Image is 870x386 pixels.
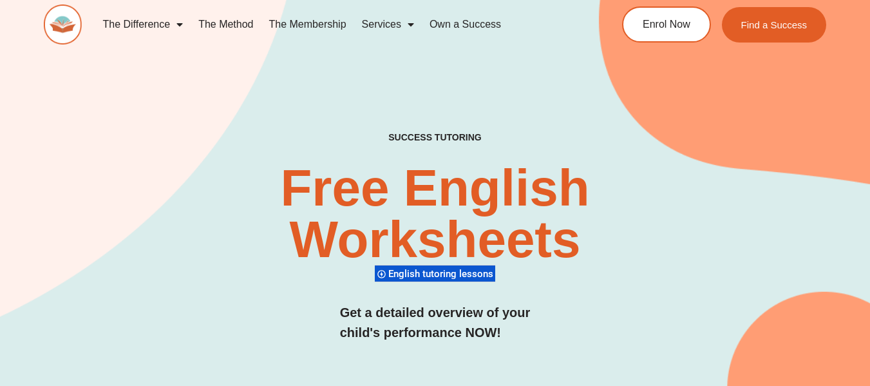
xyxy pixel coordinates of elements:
span: Enrol Now [643,19,690,30]
a: Enrol Now [622,6,711,43]
span: English tutoring lessons [388,268,497,280]
nav: Menu [95,10,577,39]
h3: Get a detailed overview of your child's performance NOW! [340,303,531,343]
div: English tutoring lessons [375,265,495,282]
a: Own a Success [422,10,509,39]
a: Services [354,10,422,39]
h4: SUCCESS TUTORING​ [319,132,551,143]
span: Find a Success [741,20,808,30]
h2: Free English Worksheets​ [176,162,693,265]
a: The Membership [261,10,354,39]
a: The Method [191,10,261,39]
a: The Difference [95,10,191,39]
a: Find a Success [722,7,827,43]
